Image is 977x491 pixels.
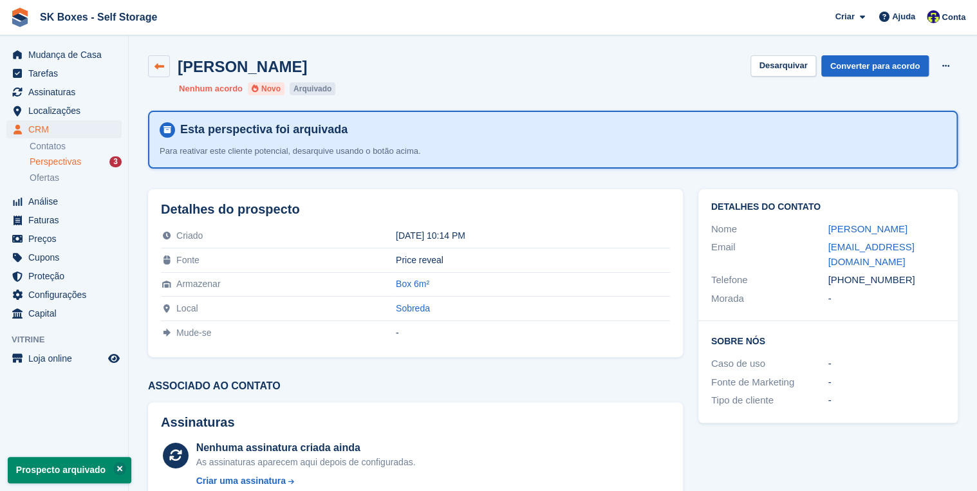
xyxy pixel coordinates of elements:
div: - [828,375,945,390]
a: SK Boxes - Self Storage [35,6,162,28]
span: Criado [176,230,203,241]
a: menu [6,286,122,304]
span: Perspectivas [30,156,81,168]
a: Loja de pré-visualização [106,351,122,366]
h3: Associado ao contato [148,380,683,392]
span: Conta [942,11,965,24]
div: Nome [711,222,828,237]
a: menu [6,230,122,248]
div: Nenhuma assinatura criada ainda [196,440,416,456]
a: Criar uma assinatura [196,474,416,488]
span: Local [176,303,198,313]
div: [DATE] 10:14 PM [396,230,670,241]
span: Armazenar [176,279,220,289]
span: Criar [835,10,854,23]
a: Perspectivas 3 [30,155,122,169]
a: menu [6,211,122,229]
span: Fonte [176,255,200,265]
div: - [828,393,945,408]
a: menu [6,248,122,266]
span: Tarefas [28,64,106,82]
button: Desarquivar [750,55,815,77]
span: Ajuda [892,10,915,23]
li: Nenhum acordo [179,82,243,95]
span: Vitrine [12,333,128,346]
span: Proteção [28,267,106,285]
a: Sobreda [396,303,430,313]
div: As assinaturas aparecem aqui depois de configuradas. [196,456,416,469]
div: Caso de uso [711,357,828,371]
a: menu [6,64,122,82]
span: Capital [28,304,106,322]
p: Para reativar este cliente potencial, desarquive usando o botão acima. [160,145,610,158]
div: Fonte de Marketing [711,375,828,390]
a: menu [6,102,122,120]
span: Faturas [28,211,106,229]
li: Novo [248,82,284,95]
div: Tipo de cliente [711,393,828,408]
span: Análise [28,192,106,210]
div: - [396,328,670,338]
img: Rita Ferreira [927,10,940,23]
span: Loja online [28,349,106,367]
h2: Detalhes do prospecto [161,202,670,217]
div: - [828,292,945,306]
a: [EMAIL_ADDRESS][DOMAIN_NAME] [828,241,914,267]
h2: [PERSON_NAME] [178,58,307,75]
a: menu [6,83,122,101]
div: 3 [109,156,122,167]
h4: Esta perspectiva foi arquivada [175,122,946,137]
div: [PHONE_NUMBER] [828,273,945,288]
a: [PERSON_NAME] [828,223,907,234]
a: Ofertas [30,171,122,185]
p: Prospecto arquivado [8,457,131,483]
a: menu [6,267,122,285]
h2: Detalhes do contato [711,202,945,212]
span: Cupons [28,248,106,266]
span: Localizações [28,102,106,120]
a: menu [6,304,122,322]
div: - [828,357,945,371]
img: stora-icon-8386f47178a22dfd0bd8f6a31ec36ba5ce8667c1dd55bd0f319d3a0aa187defe.svg [10,8,30,27]
span: Preços [28,230,106,248]
span: Mudança de Casa [28,46,106,64]
a: menu [6,349,122,367]
span: Configurações [28,286,106,304]
li: Arquivado [290,82,335,95]
div: Morada [711,292,828,306]
span: CRM [28,120,106,138]
span: Assinaturas [28,83,106,101]
a: menu [6,120,122,138]
a: menu [6,46,122,64]
div: Telefone [711,273,828,288]
span: Mude-se [176,328,211,338]
h2: Assinaturas [161,415,670,430]
a: Converter para acordo [821,55,929,77]
div: Email [711,240,828,269]
div: Criar uma assinatura [196,474,286,488]
a: Contatos [30,140,122,153]
a: Box 6m² [396,279,429,289]
div: Price reveal [396,255,670,265]
h2: Sobre Nós [711,334,945,347]
span: Ofertas [30,172,59,184]
a: menu [6,192,122,210]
